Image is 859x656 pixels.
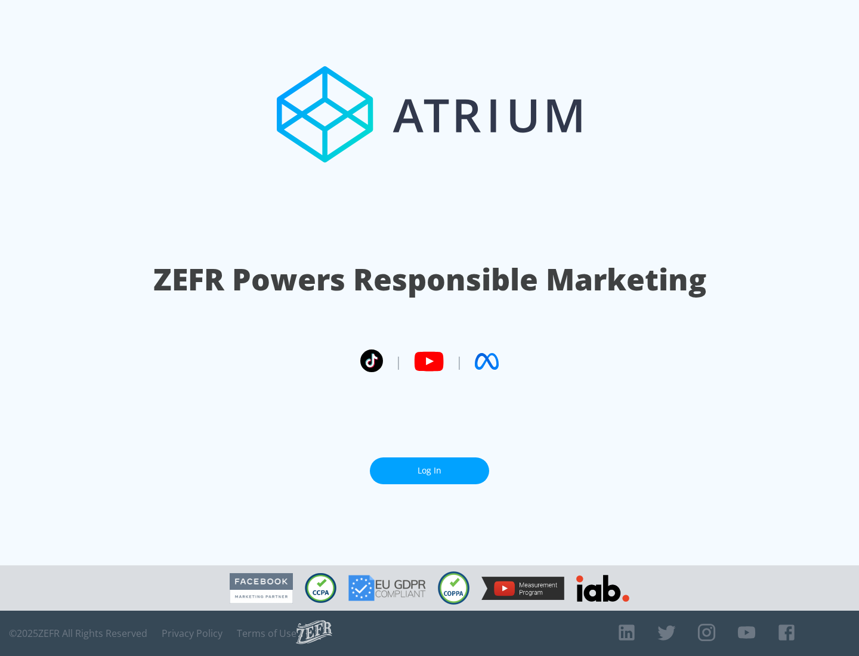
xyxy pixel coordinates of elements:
a: Log In [370,457,489,484]
img: Facebook Marketing Partner [230,573,293,604]
span: © 2025 ZEFR All Rights Reserved [9,627,147,639]
img: YouTube Measurement Program [481,577,564,600]
img: IAB [576,575,629,602]
img: COPPA Compliant [438,571,469,605]
span: | [456,352,463,370]
img: CCPA Compliant [305,573,336,603]
h1: ZEFR Powers Responsible Marketing [153,259,706,300]
img: GDPR Compliant [348,575,426,601]
span: | [395,352,402,370]
a: Privacy Policy [162,627,223,639]
a: Terms of Use [237,627,296,639]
